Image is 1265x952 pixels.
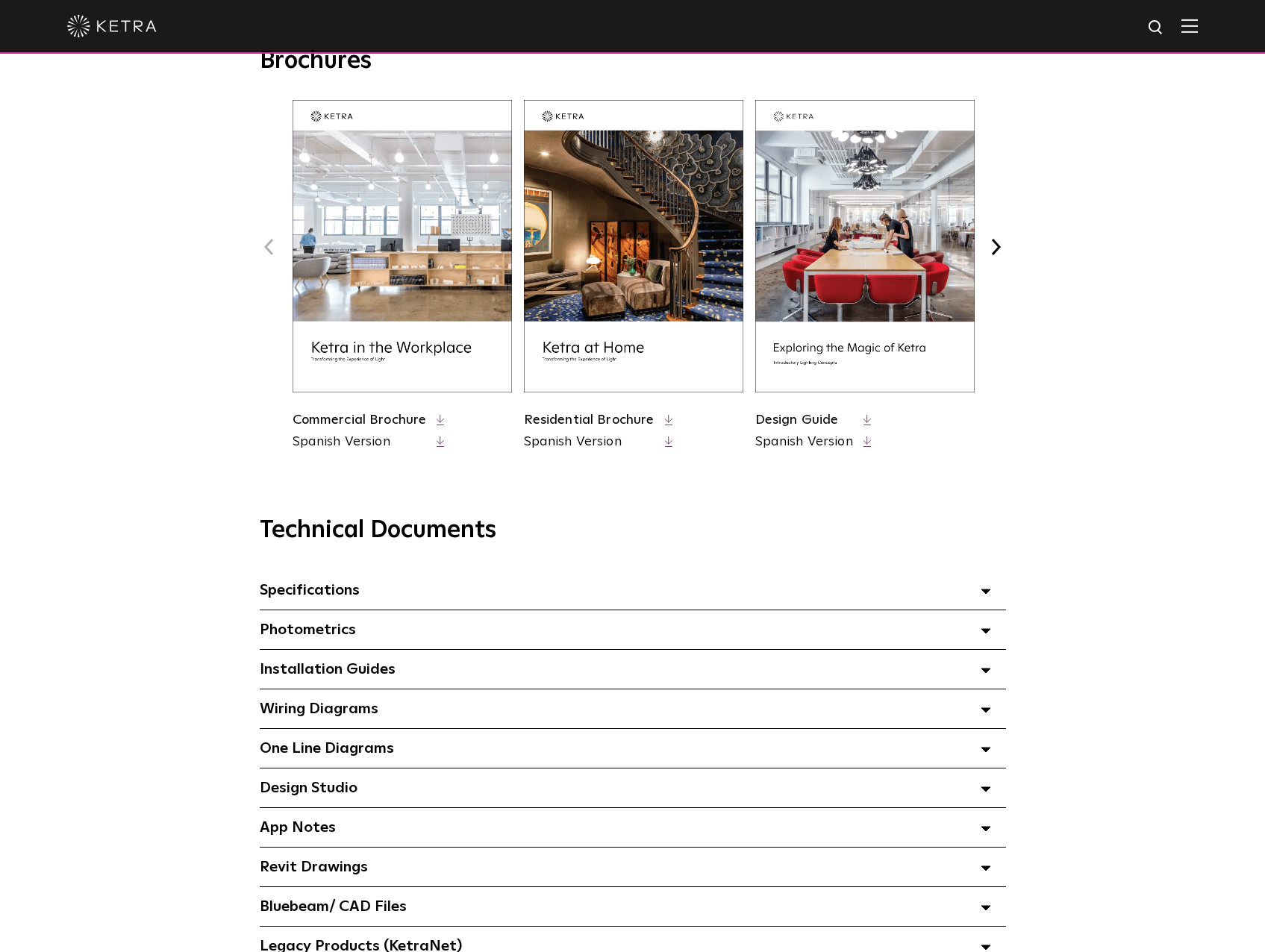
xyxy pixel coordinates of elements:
[1147,19,1166,37] img: search icon
[260,46,1006,78] h3: Brochures
[755,433,853,451] a: Spanish Version
[524,433,655,451] a: Spanish Version
[260,662,396,677] span: Installation Guides
[260,516,1006,545] h3: Technical Documents
[293,100,512,392] img: commercial_brochure_thumbnail
[260,583,360,598] span: Specifications
[260,859,368,874] span: Revit Drawings
[1181,19,1198,33] img: Hamburger%20Nav.svg
[67,15,157,37] img: ketra-logo-2019-white
[755,413,839,427] a: Design Guide
[260,741,394,756] span: One Line Diagrams
[524,413,655,427] a: Residential Brochure
[524,100,743,392] img: residential_brochure_thumbnail
[260,237,279,257] button: Previous
[260,820,336,835] span: App Notes
[755,100,975,392] img: design_brochure_thumbnail
[260,899,407,914] span: Bluebeam/ CAD Files
[260,701,378,716] span: Wiring Diagrams
[260,780,357,795] span: Design Studio
[260,622,356,637] span: Photometrics
[293,413,427,427] a: Commercial Brochure
[987,237,1006,257] button: Next
[293,433,427,451] a: Spanish Version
